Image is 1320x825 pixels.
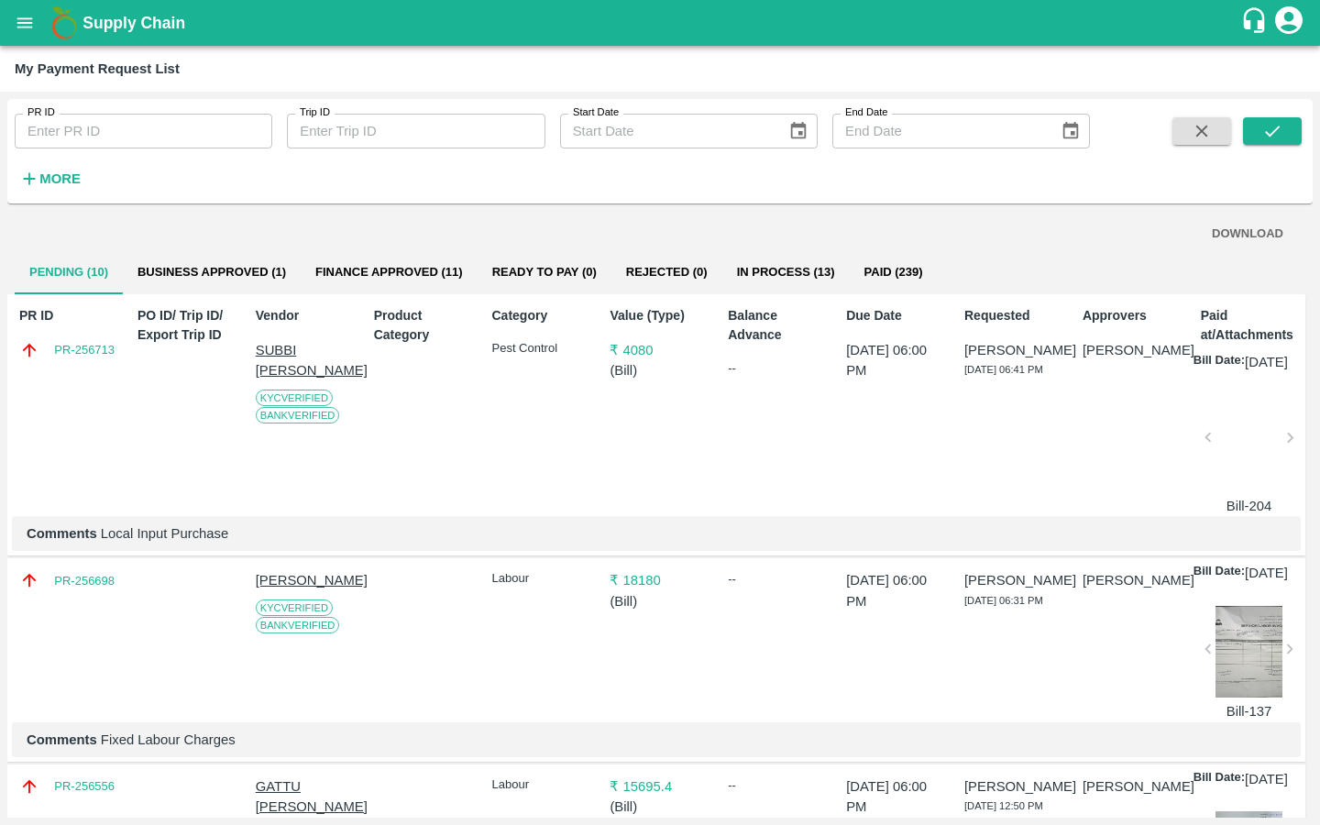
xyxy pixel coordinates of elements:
p: [PERSON_NAME] [964,776,1064,797]
div: My Payment Request List [15,57,180,81]
input: Start Date [560,114,774,148]
p: [PERSON_NAME] [256,570,356,590]
p: Bill Date: [1193,352,1245,372]
p: ( Bill ) [610,797,709,817]
p: [DATE] [1245,352,1288,372]
input: End Date [832,114,1046,148]
span: KYC Verified [256,390,333,406]
label: Trip ID [300,105,330,120]
button: Choose date [1053,114,1088,148]
p: [DATE] 06:00 PM [846,340,946,381]
b: Comments [27,732,97,747]
p: Local Input Purchase [27,523,1286,544]
p: Fixed Labour Charges [27,730,1286,750]
p: [PERSON_NAME] [1083,340,1182,360]
button: open drawer [4,2,46,44]
span: Bank Verified [256,407,340,423]
button: In Process (13) [722,250,850,294]
p: Vendor [256,306,356,325]
b: Supply Chain [82,14,185,32]
p: Bill-204 [1215,496,1283,516]
p: Due Date [846,306,946,325]
span: KYC Verified [256,599,333,616]
strong: More [39,171,81,186]
div: account of current user [1272,4,1305,42]
button: Choose date [781,114,816,148]
p: PO ID/ Trip ID/ Export Trip ID [137,306,237,345]
p: [DATE] 06:00 PM [846,570,946,611]
p: [PERSON_NAME] [1083,776,1182,797]
label: Start Date [573,105,619,120]
p: Bill Date: [1193,563,1245,583]
span: [DATE] 12:50 PM [964,800,1043,811]
div: customer-support [1240,6,1272,39]
div: -- [728,570,828,588]
p: Category [492,306,592,325]
p: [DATE] 06:00 PM [846,776,946,818]
p: Labour [492,570,592,588]
p: Product Category [374,306,474,345]
p: [PERSON_NAME] [964,570,1064,590]
p: [DATE] [1245,769,1288,789]
label: PR ID [27,105,55,120]
a: PR-256556 [54,777,115,796]
p: Approvers [1083,306,1182,325]
a: PR-256713 [54,341,115,359]
p: ( Bill ) [610,591,709,611]
p: GATTU [PERSON_NAME] [256,776,356,818]
label: End Date [845,105,887,120]
p: ₹ 18180 [610,570,709,590]
p: ( Bill ) [610,360,709,380]
p: [PERSON_NAME] [1083,570,1182,590]
input: Enter Trip ID [287,114,544,148]
div: -- [728,359,828,378]
p: ₹ 4080 [610,340,709,360]
span: [DATE] 06:31 PM [964,595,1043,606]
span: [DATE] 06:41 PM [964,364,1043,375]
p: Paid at/Attachments [1201,306,1301,345]
button: More [15,163,85,194]
p: [DATE] [1245,563,1288,583]
a: PR-256698 [54,572,115,590]
span: Bank Verified [256,617,340,633]
p: Requested [964,306,1064,325]
p: Labour [492,776,592,794]
button: DOWNLOAD [1204,218,1291,250]
input: Enter PR ID [15,114,272,148]
p: Bill Date: [1193,769,1245,789]
img: logo [46,5,82,41]
p: Value (Type) [610,306,709,325]
button: Business Approved (1) [123,250,301,294]
button: Pending (10) [15,250,123,294]
p: PR ID [19,306,119,325]
p: ₹ 15695.4 [610,776,709,797]
p: Bill-137 [1215,701,1283,721]
b: Comments [27,526,97,541]
button: Rejected (0) [611,250,722,294]
button: Finance Approved (11) [301,250,478,294]
button: Ready To Pay (0) [478,250,611,294]
p: [PERSON_NAME] [964,340,1064,360]
div: -- [728,776,828,795]
p: Balance Advance [728,306,828,345]
p: Pest Control [492,340,592,357]
p: SUBBI [PERSON_NAME] [256,340,356,381]
a: Supply Chain [82,10,1240,36]
button: Paid (239) [850,250,938,294]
